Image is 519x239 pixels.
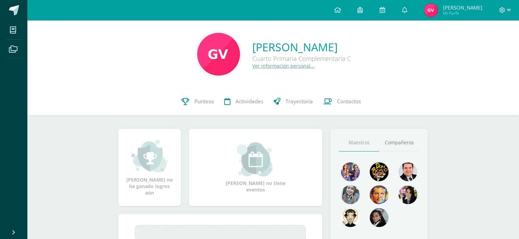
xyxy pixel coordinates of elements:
span: [PERSON_NAME] [443,4,482,11]
span: Mi Perfil [443,10,482,16]
img: 45bd7986b8947ad7e5894cbc9b781108.png [341,185,360,204]
img: 7dc5dd6dc5eac2a4813ab7ae4b6d8255.png [424,3,438,17]
a: Trayectoria [268,88,318,115]
img: 79570d67cb4e5015f1d97fde0ec62c05.png [398,162,417,181]
img: 6377130e5e35d8d0020f001f75faf696.png [370,208,389,227]
a: [PERSON_NAME] [252,40,351,54]
a: Punteos [176,88,219,115]
img: 29fc2a48271e3f3676cb2cb292ff2552.png [370,162,389,181]
span: Actividades [236,98,263,105]
img: ddcb7e3f3dd5693f9a3e043a79a89297.png [398,185,417,204]
img: 2f956a6dd2c7db1a1667ddb66e3307b6.png [370,185,389,204]
a: Compañeros [379,134,420,151]
a: Contactos [318,88,366,115]
div: [PERSON_NAME] no ha ganado logros aún [125,139,174,196]
a: Maestros [339,134,379,151]
img: e8ff06b6c8760ff7cc329caf4f8f9cb3.png [197,33,240,76]
span: Contactos [337,98,361,105]
img: 88256b496371d55dc06d1c3f8a5004f4.png [341,162,360,181]
span: Trayectoria [286,98,313,105]
a: Actividades [219,88,268,115]
a: Ver información personal... [252,63,315,69]
div: [PERSON_NAME] no tiene eventos [221,142,290,193]
div: Cuarto Primaria Complementaria C [252,54,351,63]
span: Punteos [194,98,214,105]
img: event_small.png [237,142,274,176]
img: 6dd7792c7e46e34e896b3f92f39c73ee.png [341,208,360,227]
img: achievement_small.png [131,139,168,173]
